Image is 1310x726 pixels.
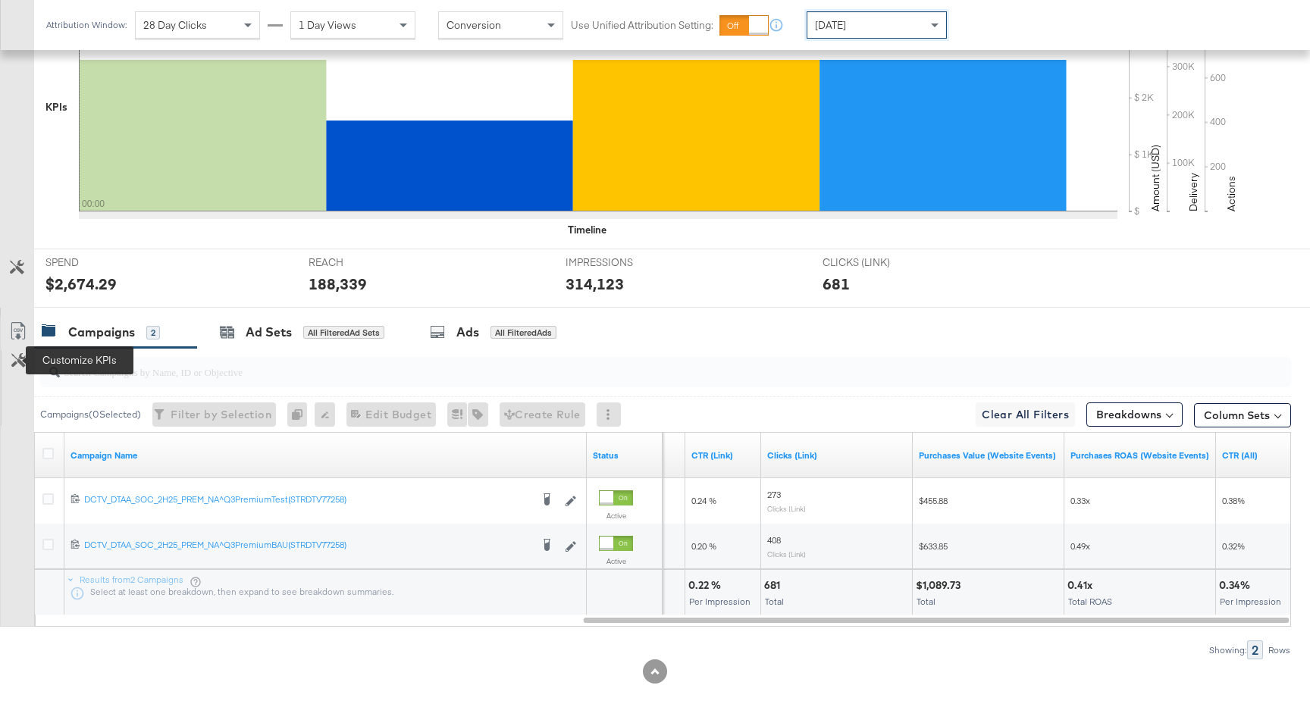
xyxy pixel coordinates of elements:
span: 0.24 % [691,495,716,506]
label: Active [599,556,633,566]
div: Campaigns [68,324,135,341]
div: 188,339 [309,273,367,295]
a: The number of clicks on your ad divided by impressions. [1222,449,1286,462]
a: The number of clicks on links appearing on your ad or Page that direct people to your sites off F... [767,449,907,462]
span: 0.49x [1070,540,1090,552]
div: Attribution Window: [45,20,127,30]
div: Showing: [1208,645,1247,656]
button: Column Sets [1194,403,1291,427]
span: IMPRESSIONS [566,255,679,270]
span: Total ROAS [1068,596,1112,607]
span: 408 [767,534,781,546]
span: 1 Day Views [299,18,356,32]
div: Ads [456,324,479,341]
span: 0.38% [1222,495,1245,506]
div: 0.41x [1067,578,1097,593]
sub: Clicks (Link) [767,549,806,559]
span: $633.85 [919,540,948,552]
span: Per Impression [1220,596,1281,607]
a: Your campaign name. [71,449,581,462]
div: $1,089.73 [916,578,965,593]
a: DCTV_DTAA_SOC_2H25_PREM_NA^Q3PremiumTest(STRDTV77258) [84,493,531,509]
div: 0.22 % [688,578,726,593]
div: Timeline [568,223,606,237]
span: 28 Day Clicks [143,18,207,32]
div: $2,674.29 [45,273,117,295]
div: DCTV_DTAA_SOC_2H25_PREM_NA^Q3PremiumBAU(STRDTV77258) [84,539,531,551]
a: The total value of the purchase actions divided by spend tracked by your Custom Audience pixel on... [1070,449,1210,462]
span: $455.88 [919,495,948,506]
div: Rows [1268,645,1291,656]
sub: Clicks (Link) [767,504,806,513]
div: All Filtered Ads [490,326,556,340]
a: DCTV_DTAA_SOC_2H25_PREM_NA^Q3PremiumBAU(STRDTV77258) [84,539,531,554]
div: 2 [146,326,160,340]
div: Ad Sets [246,324,292,341]
div: KPIs [45,100,67,114]
div: DCTV_DTAA_SOC_2H25_PREM_NA^Q3PremiumTest(STRDTV77258) [84,493,531,505]
span: CLICKS (LINK) [823,255,936,270]
text: Actions [1224,176,1238,211]
span: 0.33x [1070,495,1090,506]
span: 0.20 % [691,540,716,552]
div: All Filtered Ad Sets [303,326,384,340]
text: Delivery [1186,173,1200,211]
div: 0.34% [1219,578,1255,593]
div: Campaigns ( 0 Selected) [40,408,141,421]
div: 681 [764,578,785,593]
text: Amount (USD) [1149,145,1162,211]
button: Breakdowns [1086,402,1183,427]
div: 2 [1247,640,1263,659]
span: Total [917,596,935,607]
a: The total value of the purchase actions tracked by your Custom Audience pixel on your website aft... [919,449,1058,462]
div: 0 [287,402,315,427]
label: Active [599,511,633,521]
div: 681 [823,273,850,295]
span: Conversion [447,18,501,32]
input: Search Campaigns by Name, ID or Objective [60,351,1177,380]
span: REACH [309,255,422,270]
button: Clear All Filters [976,402,1075,427]
a: The number of clicks received on a link in your ad divided by the number of impressions. [691,449,755,462]
span: Per Impression [689,596,751,607]
span: SPEND [45,255,159,270]
div: 314,123 [566,273,624,295]
span: Total [765,596,784,607]
label: Use Unified Attribution Setting: [571,18,713,33]
span: 0.32% [1222,540,1245,552]
a: Shows the current state of your Ad Campaign. [593,449,657,462]
span: [DATE] [815,18,846,32]
span: 273 [767,489,781,500]
button: Customize KPIs [2,350,36,373]
span: Clear All Filters [982,405,1069,424]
